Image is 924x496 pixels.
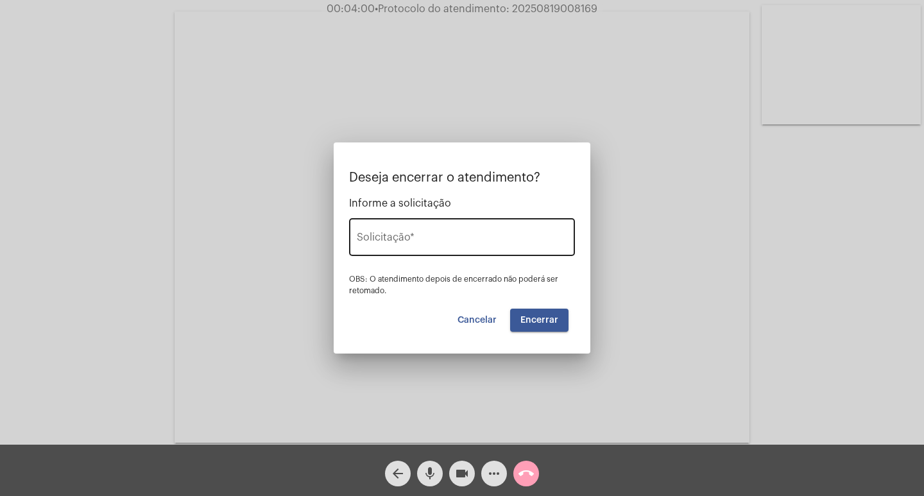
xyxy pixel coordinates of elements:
[357,234,567,246] input: Buscar solicitação
[349,275,558,295] span: OBS: O atendimento depois de encerrado não poderá ser retomado.
[447,309,507,332] button: Cancelar
[349,198,575,209] span: Informe a solicitação
[349,171,575,185] p: Deseja encerrar o atendimento?
[520,316,558,325] span: Encerrar
[458,316,497,325] span: Cancelar
[510,309,569,332] button: Encerrar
